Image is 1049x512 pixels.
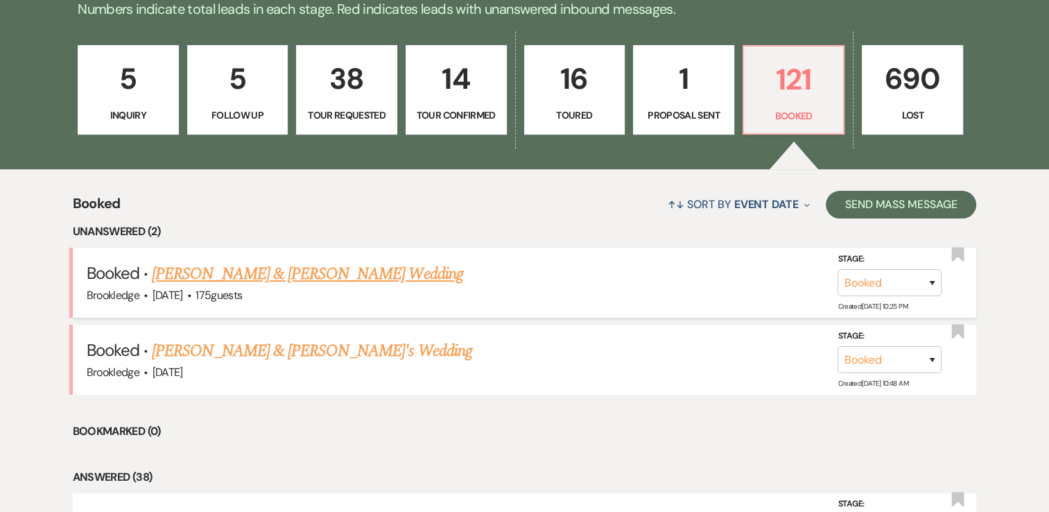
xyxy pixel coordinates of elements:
[415,56,498,102] p: 14
[838,252,942,267] label: Stage:
[871,56,954,102] p: 690
[826,191,977,219] button: Send Mass Message
[734,197,799,212] span: Event Date
[305,56,388,102] p: 38
[533,56,616,102] p: 16
[838,497,942,512] label: Stage:
[752,56,835,103] p: 121
[73,223,977,241] li: Unanswered (2)
[87,262,139,284] span: Booked
[87,56,170,102] p: 5
[73,468,977,486] li: Answered (38)
[152,262,462,287] a: [PERSON_NAME] & [PERSON_NAME] Wedding
[838,379,908,388] span: Created: [DATE] 10:48 AM
[187,45,288,135] a: 5Follow Up
[296,45,397,135] a: 38Tour Requested
[668,197,684,212] span: ↑↓
[662,186,815,223] button: Sort By Event Date
[415,108,498,123] p: Tour Confirmed
[533,108,616,123] p: Toured
[642,56,725,102] p: 1
[87,339,139,361] span: Booked
[633,45,734,135] a: 1Proposal Sent
[406,45,507,135] a: 14Tour Confirmed
[196,56,279,102] p: 5
[752,108,835,123] p: Booked
[153,288,183,302] span: [DATE]
[196,108,279,123] p: Follow Up
[152,339,472,364] a: [PERSON_NAME] & [PERSON_NAME]'s Wedding
[87,108,170,123] p: Inquiry
[743,45,845,135] a: 121Booked
[73,193,121,223] span: Booked
[642,108,725,123] p: Proposal Sent
[73,423,977,441] li: Bookmarked (0)
[87,288,140,302] span: Brookledge
[305,108,388,123] p: Tour Requested
[524,45,625,135] a: 16Toured
[78,45,179,135] a: 5Inquiry
[871,108,954,123] p: Lost
[196,288,242,302] span: 175 guests
[838,302,907,311] span: Created: [DATE] 10:25 PM
[87,365,140,379] span: Brookledge
[838,329,942,344] label: Stage:
[153,365,183,379] span: [DATE]
[862,45,963,135] a: 690Lost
